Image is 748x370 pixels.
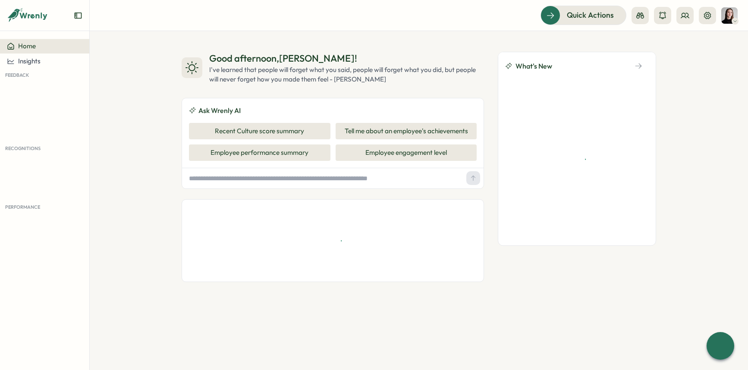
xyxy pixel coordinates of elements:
[74,11,82,20] button: Expand sidebar
[336,123,477,139] button: Tell me about an employee's achievements
[336,144,477,161] button: Employee engagement level
[567,9,614,21] span: Quick Actions
[18,57,41,65] span: Insights
[189,123,330,139] button: Recent Culture score summary
[541,6,626,25] button: Quick Actions
[515,61,552,72] span: What's New
[189,144,330,161] button: Employee performance summary
[18,42,36,50] span: Home
[209,65,484,84] div: I've learned that people will forget what you said, people will forget what you did, but people w...
[721,7,738,24] img: Elena Ladushyna
[209,52,484,65] div: Good afternoon , [PERSON_NAME] !
[198,105,241,116] span: Ask Wrenly AI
